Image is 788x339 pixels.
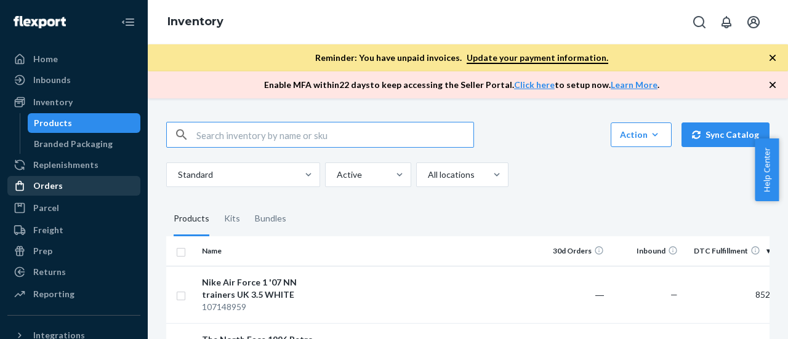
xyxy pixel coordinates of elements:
[7,92,140,112] a: Inventory
[7,284,140,304] a: Reporting
[255,202,286,236] div: Bundles
[609,236,683,266] th: Inbound
[196,122,473,147] input: Search inventory by name or sku
[535,266,609,323] td: ―
[687,10,712,34] button: Open Search Box
[28,134,141,154] a: Branded Packaging
[427,169,428,181] input: All locations
[33,180,63,192] div: Orders
[34,138,113,150] div: Branded Packaging
[7,70,140,90] a: Inbounds
[7,241,140,261] a: Prep
[177,169,178,181] input: Standard
[33,224,63,236] div: Freight
[755,138,779,201] button: Help Center
[683,266,775,323] td: 852
[681,122,770,147] button: Sync Catalog
[264,79,659,91] p: Enable MFA within 22 days to keep accessing the Seller Portal. to setup now. .
[7,155,140,175] a: Replenishments
[25,9,69,20] span: Support
[514,79,555,90] a: Click here
[670,289,678,300] span: —
[33,288,74,300] div: Reporting
[174,202,209,236] div: Products
[535,236,609,266] th: 30d Orders
[7,176,140,196] a: Orders
[33,266,66,278] div: Returns
[224,202,240,236] div: Kits
[14,16,66,28] img: Flexport logo
[33,74,71,86] div: Inbounds
[336,169,337,181] input: Active
[33,245,52,257] div: Prep
[611,122,672,147] button: Action
[197,236,336,266] th: Name
[7,220,140,240] a: Freight
[741,10,766,34] button: Open account menu
[7,262,140,282] a: Returns
[611,79,657,90] a: Learn More
[116,10,140,34] button: Close Navigation
[714,10,739,34] button: Open notifications
[28,113,141,133] a: Products
[315,52,608,64] p: Reminder: You have unpaid invoices.
[167,15,223,28] a: Inventory
[33,159,98,171] div: Replenishments
[683,236,775,266] th: DTC Fulfillment
[34,117,72,129] div: Products
[7,198,140,218] a: Parcel
[202,276,331,301] div: Nike Air Force 1 '07 NN trainers UK 3.5 WHITE
[33,53,58,65] div: Home
[7,49,140,69] a: Home
[202,301,331,313] div: 107148959
[158,4,233,40] ol: breadcrumbs
[33,202,59,214] div: Parcel
[467,52,608,64] a: Update your payment information.
[33,96,73,108] div: Inventory
[620,129,662,141] div: Action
